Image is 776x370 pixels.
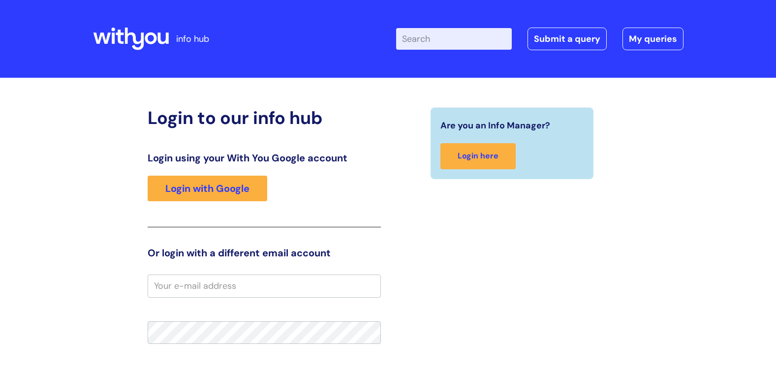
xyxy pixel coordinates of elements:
a: My queries [622,28,683,50]
h3: Or login with a different email account [148,247,381,259]
input: Search [396,28,512,50]
a: Login with Google [148,176,267,201]
h3: Login using your With You Google account [148,152,381,164]
span: Are you an Info Manager? [440,118,550,133]
a: Login here [440,143,516,169]
input: Your e-mail address [148,275,381,297]
a: Submit a query [528,28,607,50]
p: info hub [176,31,209,47]
h2: Login to our info hub [148,107,381,128]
